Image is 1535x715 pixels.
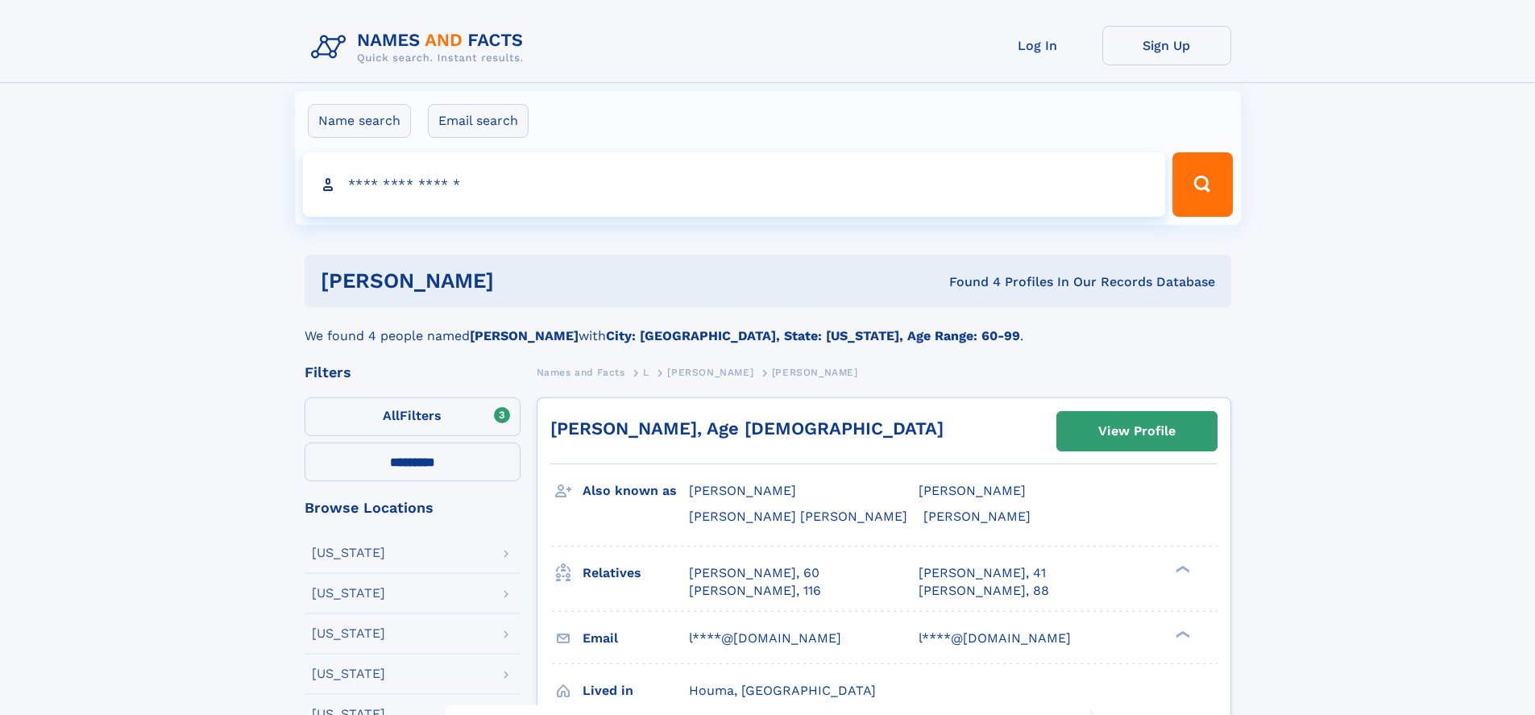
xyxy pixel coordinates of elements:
label: Name search [308,104,411,138]
a: [PERSON_NAME], Age [DEMOGRAPHIC_DATA] [550,418,944,439]
a: Names and Facts [537,362,625,382]
a: [PERSON_NAME], 116 [689,582,821,600]
a: [PERSON_NAME] [667,362,753,382]
div: [US_STATE] [312,547,385,559]
button: Search Button [1172,152,1232,217]
h3: Email [583,625,689,652]
div: ❯ [1172,629,1191,639]
a: [PERSON_NAME], 88 [919,582,1049,600]
a: View Profile [1057,412,1217,451]
b: [PERSON_NAME] [470,328,579,343]
span: [PERSON_NAME] [772,367,858,378]
span: L [643,367,649,378]
span: All [383,408,400,423]
span: [PERSON_NAME] [PERSON_NAME] [689,509,907,524]
a: [PERSON_NAME], 41 [919,564,1046,582]
div: [US_STATE] [312,587,385,600]
span: [PERSON_NAME] [923,509,1031,524]
div: View Profile [1098,413,1176,450]
span: Houma, [GEOGRAPHIC_DATA] [689,683,876,698]
label: Filters [305,397,521,436]
div: Found 4 Profiles In Our Records Database [721,273,1215,291]
h3: Lived in [583,677,689,705]
div: Browse Locations [305,501,521,515]
div: ❯ [1172,563,1191,574]
a: Sign Up [1102,26,1231,65]
h3: Also known as [583,477,689,505]
span: [PERSON_NAME] [667,367,753,378]
h1: [PERSON_NAME] [321,271,722,291]
b: City: [GEOGRAPHIC_DATA], State: [US_STATE], Age Range: 60-99 [606,328,1020,343]
div: Filters [305,365,521,380]
a: Log In [973,26,1102,65]
div: We found 4 people named with . [305,307,1231,346]
input: search input [303,152,1166,217]
img: Logo Names and Facts [305,26,537,69]
div: [US_STATE] [312,627,385,640]
a: L [643,362,649,382]
span: [PERSON_NAME] [919,483,1026,498]
span: [PERSON_NAME] [689,483,796,498]
a: [PERSON_NAME], 60 [689,564,819,582]
label: Email search [428,104,529,138]
h3: Relatives [583,559,689,587]
div: [US_STATE] [312,667,385,680]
